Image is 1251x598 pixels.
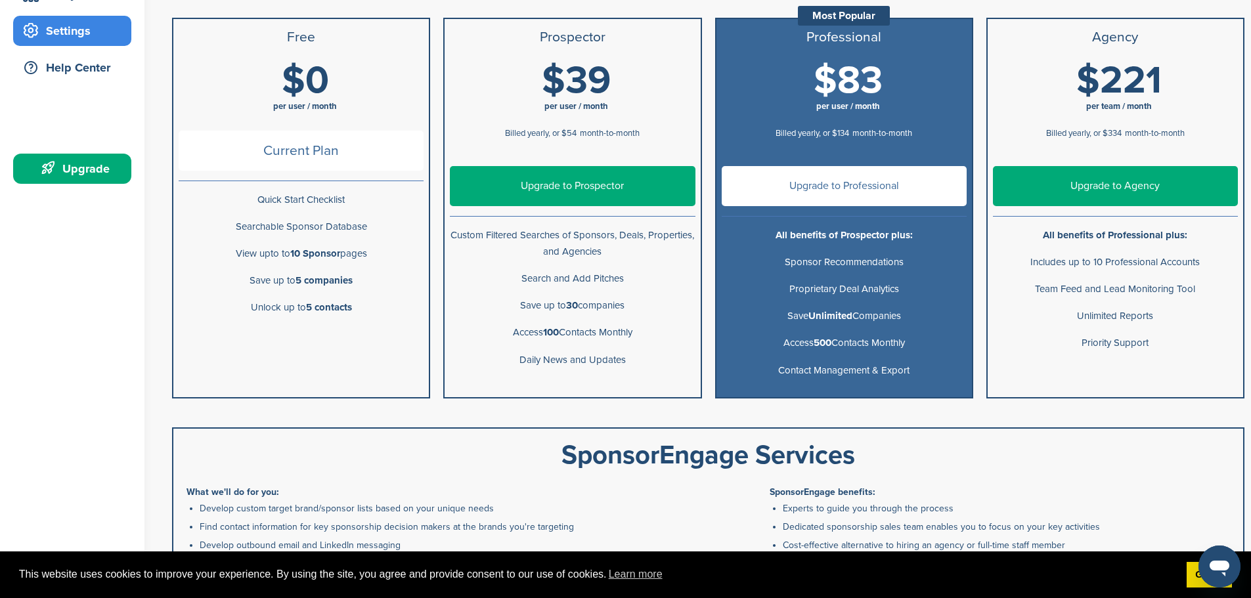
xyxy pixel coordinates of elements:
h3: Free [179,30,424,45]
p: Access Contacts Monthly [450,324,695,341]
span: month-to-month [580,128,640,139]
p: Priority Support [993,335,1238,351]
p: Access Contacts Monthly [722,335,967,351]
li: Experts to guide you through the process [783,502,1230,515]
b: 100 [543,326,559,338]
a: learn more about cookies [607,565,665,584]
a: Upgrade to Prospector [450,166,695,206]
b: 5 contacts [306,301,352,313]
span: per user / month [816,101,880,112]
b: What we'll do for you: [187,486,279,498]
p: Team Feed and Lead Monitoring Tool [993,281,1238,297]
span: Current Plan [179,131,424,171]
p: Unlimited Reports [993,308,1238,324]
p: Save up to [179,272,424,289]
b: SponsorEngage benefits: [770,486,875,498]
a: Upgrade to Agency [993,166,1238,206]
span: Billed yearly, or $134 [776,128,849,139]
b: All benefits of Professional plus: [1043,229,1187,241]
span: $83 [814,58,883,104]
b: 10 Sponsor [290,247,340,259]
p: Unlock up to [179,299,424,316]
p: View upto to pages [179,246,424,262]
span: month-to-month [852,128,912,139]
a: Upgrade to Professional [722,166,967,206]
h3: Agency [993,30,1238,45]
span: $39 [542,58,611,104]
p: Includes up to 10 Professional Accounts [993,254,1238,270]
a: dismiss cookie message [1187,562,1232,588]
span: Billed yearly, or $334 [1046,128,1122,139]
span: $0 [282,58,329,104]
b: 5 companies [296,274,353,286]
h3: Prospector [450,30,695,45]
b: 500 [814,337,831,349]
p: Save Companies [722,308,967,324]
p: Searchable Sponsor Database [179,219,424,235]
li: Find contact information for key sponsorship decision makers at the brands you're targeting [200,520,704,534]
div: SponsorEngage Services [187,442,1230,468]
div: Upgrade [20,157,131,181]
li: Cost-effective alternative to hiring an agency or full-time staff member [783,538,1230,552]
li: Dedicated sponsorship sales team enables you to focus on your key activities [783,520,1230,534]
b: 30 [566,299,578,311]
span: Billed yearly, or $54 [505,128,577,139]
p: Contact Management & Export [722,362,967,379]
li: Develop outbound email and LinkedIn messaging [200,538,704,552]
div: Most Popular [798,6,890,26]
b: Unlimited [808,310,852,322]
iframe: Button to launch messaging window [1198,545,1240,587]
div: Help Center [20,56,131,79]
a: Settings [13,16,131,46]
p: Quick Start Checklist [179,192,424,208]
p: Sponsor Recommendations [722,254,967,270]
p: Save up to companies [450,297,695,314]
p: Daily News and Updates [450,352,695,368]
span: $221 [1076,58,1162,104]
a: Help Center [13,53,131,83]
a: Upgrade [13,154,131,184]
span: per user / month [544,101,608,112]
span: per team / month [1086,101,1152,112]
li: Develop custom target brand/sponsor lists based on your unique needs [200,502,704,515]
div: Settings [20,19,131,43]
span: month-to-month [1125,128,1185,139]
p: Search and Add Pitches [450,270,695,287]
span: This website uses cookies to improve your experience. By using the site, you agree and provide co... [19,565,1176,584]
b: All benefits of Prospector plus: [776,229,913,241]
h3: Professional [722,30,967,45]
span: per user / month [273,101,337,112]
p: Proprietary Deal Analytics [722,281,967,297]
p: Custom Filtered Searches of Sponsors, Deals, Properties, and Agencies [450,227,695,260]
